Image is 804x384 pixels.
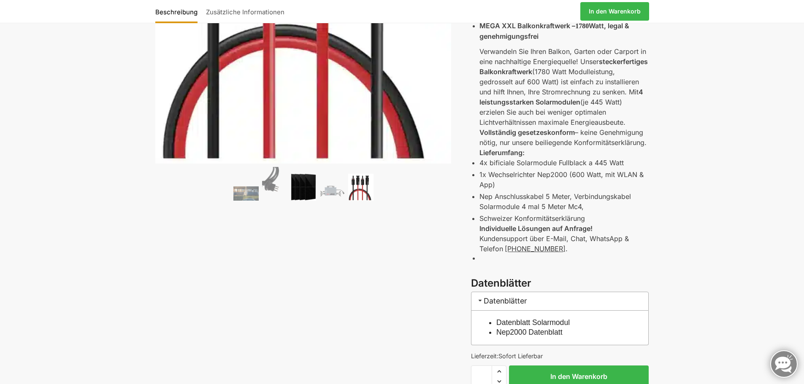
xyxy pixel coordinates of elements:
[496,318,570,327] a: Datenblatt Solarmodul
[580,2,649,21] a: In den Warenkorb
[479,224,593,233] strong: Individuelle Lösungen auf Anfrage!
[479,169,649,190] p: 1x Wechselrichter Nep2000 (600 Watt, mit WLAN & App)
[496,328,563,336] a: Nep2000 Datenblatt
[348,174,374,201] img: Kabel, Stecker und Zubehör für Solaranlagen
[505,244,568,253] span: .
[479,234,629,253] span: Kundensupport über E-Mail, Chat, WhatsApp & Telefon
[498,352,543,360] span: Sofort Lieferbar
[262,167,287,201] img: Anschlusskabel-3meter_schweizer-stecker
[471,276,649,291] h3: Datenblätter
[575,22,589,30] strong: 1780
[479,46,649,127] p: Verwandeln Sie Ihren Balkon, Garten oder Carport in eine nachhaltige Energiequelle! Unser (1780 W...
[471,292,649,311] h3: Datenblätter
[479,127,649,148] p: – keine Genehmigung nötig, nur unsere beiliegende Konformitätserklärung.
[155,1,202,21] a: Beschreibung
[291,174,316,201] img: Mega XXL 1780 Watt Steckerkraftwerk Genehmigungsfrei. – Bild 3
[479,21,629,40] strong: MEGA XXL Balkonkraftwerk – Watt, legal & genehmigungsfrei
[479,57,648,76] strong: steckerfertiges Balkonkraftwerk
[479,88,643,106] strong: 4 leistungsstarken Solarmodulen
[471,352,543,360] span: Lieferzeit:
[505,244,566,253] u: [PHONE_NUMBER]
[479,128,575,137] strong: Vollständig gesetzeskonform
[319,181,345,200] img: Nep BDM 2000 gedrosselt auf 600 Watt
[202,1,289,21] a: Zusätzliche Informationen
[233,186,259,200] img: 2 Balkonkraftwerke
[479,191,649,212] p: Nep Anschlusskabel 5 Meter, Verbindungskabel Solarmodule 4 mal 5 Meter Mc4,
[479,148,525,157] strong: Lieferumfang:
[492,366,506,377] span: Increase quantity
[479,158,649,168] p: 4x bificiale Solarmodule Fullblack a 445 Watt
[479,213,649,223] p: Schweizer Konformitätserklärung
